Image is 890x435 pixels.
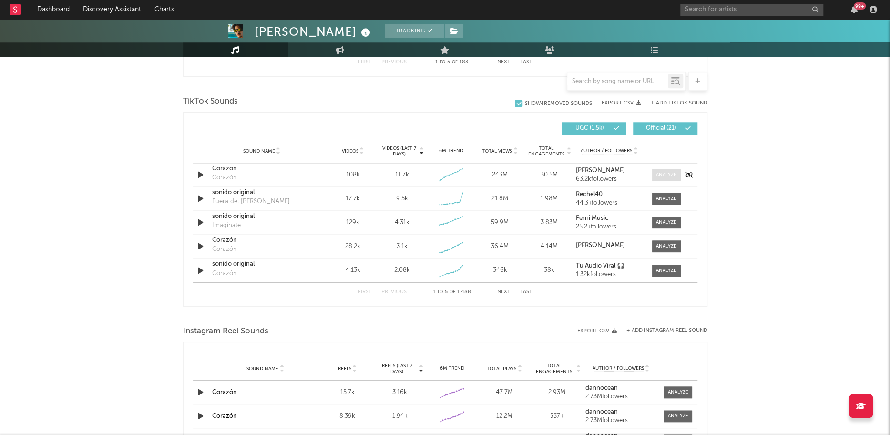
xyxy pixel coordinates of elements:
[576,167,625,174] strong: [PERSON_NAME]
[331,194,375,204] div: 17.7k
[478,242,522,251] div: 36.4M
[212,259,312,269] a: sonido original
[331,218,375,228] div: 129k
[585,385,618,391] strong: dannocean
[639,125,683,131] span: Official ( 21 )
[568,125,612,131] span: UGC ( 1.5k )
[576,263,624,269] strong: Tu Audio Viral 🎧
[478,266,522,275] div: 346k
[576,191,603,197] strong: Rechel40
[576,191,642,198] a: Rechel40
[212,164,312,174] a: Corazón
[585,417,657,424] div: 2.73M followers
[255,24,373,40] div: [PERSON_NAME]
[481,388,528,397] div: 47.7M
[426,287,478,298] div: 1 5 1,488
[429,147,473,155] div: 6M Trend
[533,412,581,421] div: 537k
[633,122,697,135] button: Official(21)
[576,200,642,207] div: 44.3k followers
[626,328,707,333] button: + Add Instagram Reel Sound
[381,60,407,65] button: Previous
[429,365,476,372] div: 6M Trend
[183,326,268,337] span: Instagram Reel Sounds
[358,290,372,295] button: First
[527,218,571,228] div: 3.83M
[394,218,409,228] div: 4.31k
[576,215,642,222] a: Ferni Music
[854,2,866,10] div: 99 +
[585,394,657,400] div: 2.73M followers
[851,6,858,13] button: 99+
[452,60,458,64] span: of
[376,388,424,397] div: 3.16k
[527,194,571,204] div: 1.98M
[212,389,237,395] a: Corazón
[212,269,237,279] div: Corazón
[576,167,642,174] a: [PERSON_NAME]
[617,328,707,333] div: + Add Instagram Reel Sound
[562,122,626,135] button: UGC(1.5k)
[576,242,642,249] a: [PERSON_NAME]
[212,236,312,245] a: Corazón
[585,409,657,415] a: dannocean
[385,24,444,38] button: Tracking
[338,366,351,372] span: Reels
[577,328,617,334] button: Export CSV
[212,197,290,207] div: Fuera del [PERSON_NAME]
[567,78,668,85] input: Search by song name or URL
[212,173,237,183] div: Corazón
[342,148,358,154] span: Videos
[533,363,575,374] span: Total Engagements
[394,266,409,275] div: 2.08k
[651,101,707,106] button: + Add TikTok Sound
[481,412,528,421] div: 12.2M
[396,242,407,251] div: 3.1k
[576,224,642,230] div: 25.2k followers
[641,101,707,106] button: + Add TikTok Sound
[376,412,424,421] div: 1.94k
[324,388,371,397] div: 15.7k
[212,245,237,254] div: Corazón
[243,148,275,154] span: Sound Name
[212,188,312,197] a: sonido original
[576,242,625,249] strong: [PERSON_NAME]
[576,215,608,221] strong: Ferni Music
[376,363,418,374] span: Reels (last 7 days)
[478,218,522,228] div: 59.9M
[593,365,644,372] span: Author / Followers
[487,366,516,372] span: Total Plays
[585,409,618,415] strong: dannocean
[576,271,642,278] div: 1.32k followers
[527,145,565,157] span: Total Engagements
[482,148,512,154] span: Total Views
[396,194,408,204] div: 9.5k
[497,60,511,65] button: Next
[381,290,407,295] button: Previous
[520,60,532,65] button: Last
[212,212,312,221] a: sonido original
[576,263,642,269] a: Tu Audio Viral 🎧
[527,170,571,180] div: 30.5M
[478,194,522,204] div: 21.8M
[533,388,581,397] div: 2.93M
[576,176,642,183] div: 63.2k followers
[527,266,571,275] div: 38k
[585,385,657,392] a: dannocean
[440,60,445,64] span: to
[497,290,511,295] button: Next
[437,290,443,294] span: to
[525,101,592,107] div: Show 4 Removed Sounds
[395,170,409,180] div: 11.7k
[212,413,237,419] a: Corazón
[246,366,278,372] span: Sound Name
[581,148,632,154] span: Author / Followers
[331,242,375,251] div: 28.2k
[379,145,418,157] span: Videos (last 7 days)
[331,266,375,275] div: 4.13k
